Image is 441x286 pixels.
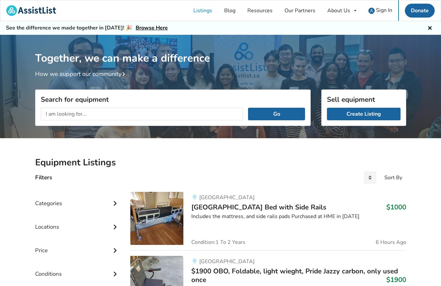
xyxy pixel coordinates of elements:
[35,35,406,65] h1: Together, we can make a difference
[405,4,435,18] a: Donate
[35,210,120,234] div: Locations
[368,8,375,14] img: user icon
[241,0,279,21] a: Resources
[6,5,56,16] img: assistlist-logo
[35,70,128,78] a: How we support our community
[191,213,406,220] div: Includes the mattress, and side rails pads Purchased at HME in [DATE]
[218,0,241,21] a: Blog
[327,8,350,13] div: About Us
[191,266,398,284] span: $1900 OBO, Foldable, light wieght, Pride Jazzy carbon, only used once
[187,0,218,21] a: Listings
[191,240,245,245] span: Condition: 1 To 2 Years
[35,234,120,257] div: Price
[199,258,255,265] span: [GEOGRAPHIC_DATA]
[384,175,402,180] div: Sort By
[6,25,168,31] h5: See the difference we made together in [DATE]! 🎉
[279,0,321,21] a: Our Partners
[35,257,120,281] div: Conditions
[386,203,406,211] h3: $1000
[376,240,406,245] span: 6 Hours Ago
[35,187,120,210] div: Categories
[35,157,406,168] h2: Equipment Listings
[199,194,255,201] span: [GEOGRAPHIC_DATA]
[41,108,243,120] input: I am looking for...
[386,275,406,284] h3: $1900
[35,174,52,181] h4: Filters
[327,108,401,120] a: Create Listing
[376,7,392,14] span: Sign In
[130,192,183,245] img: bedroom equipment-halsa hospital bed with side rails
[248,108,305,120] button: Go
[362,0,398,21] a: user icon Sign In
[327,95,401,104] h3: Sell equipment
[191,202,326,212] span: [GEOGRAPHIC_DATA] Bed with Side Rails
[130,192,406,250] a: bedroom equipment-halsa hospital bed with side rails[GEOGRAPHIC_DATA][GEOGRAPHIC_DATA] Bed with S...
[136,24,168,31] a: Browse Here
[41,95,305,104] h3: Search for equipment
